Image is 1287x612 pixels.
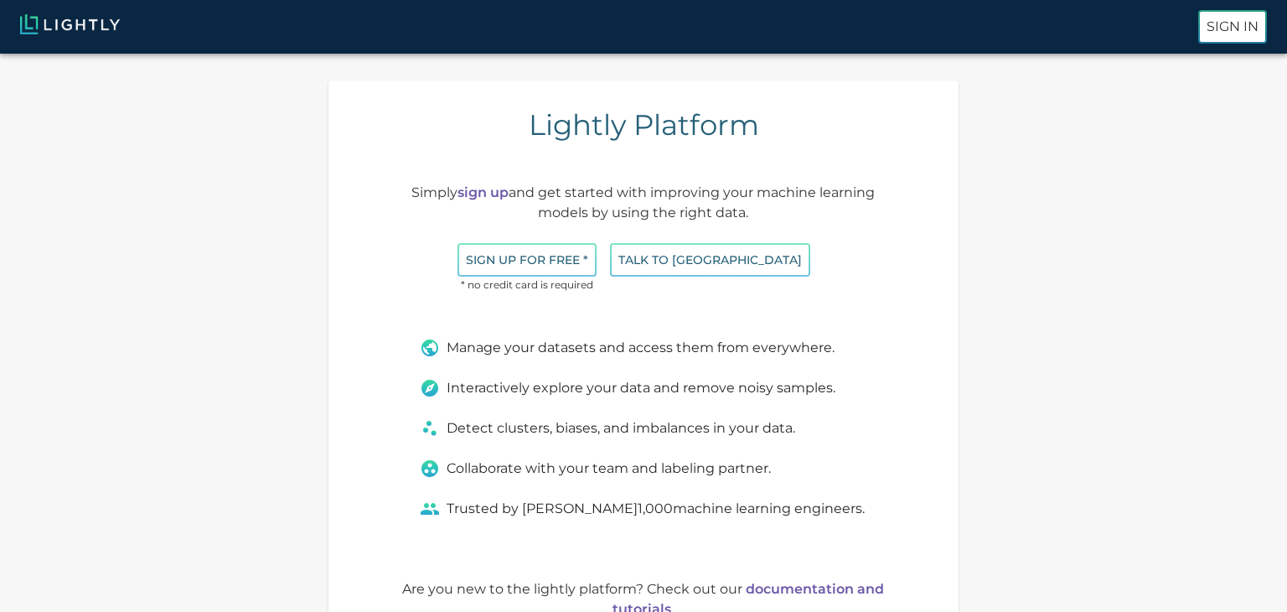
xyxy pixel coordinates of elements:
[610,252,810,267] a: Talk to [GEOGRAPHIC_DATA]
[610,243,810,277] button: Talk to [GEOGRAPHIC_DATA]
[1198,10,1267,44] button: Sign In
[394,183,893,223] p: Simply and get started with improving your machine learning models by using the right data.
[1207,17,1259,37] p: Sign In
[420,499,867,519] div: Trusted by [PERSON_NAME] 1,000 machine learning engineers.
[420,418,867,438] div: Detect clusters, biases, and imbalances in your data.
[457,252,597,267] a: Sign up for free *
[529,107,759,143] h4: Lightly Platform
[457,277,597,293] span: * no credit card is required
[457,184,509,200] a: sign up
[457,243,597,277] button: Sign up for free *
[20,14,120,34] img: Lightly
[420,378,867,398] div: Interactively explore your data and remove noisy samples.
[420,459,867,479] div: Collaborate with your team and labeling partner.
[420,338,867,358] div: Manage your datasets and access them from everywhere.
